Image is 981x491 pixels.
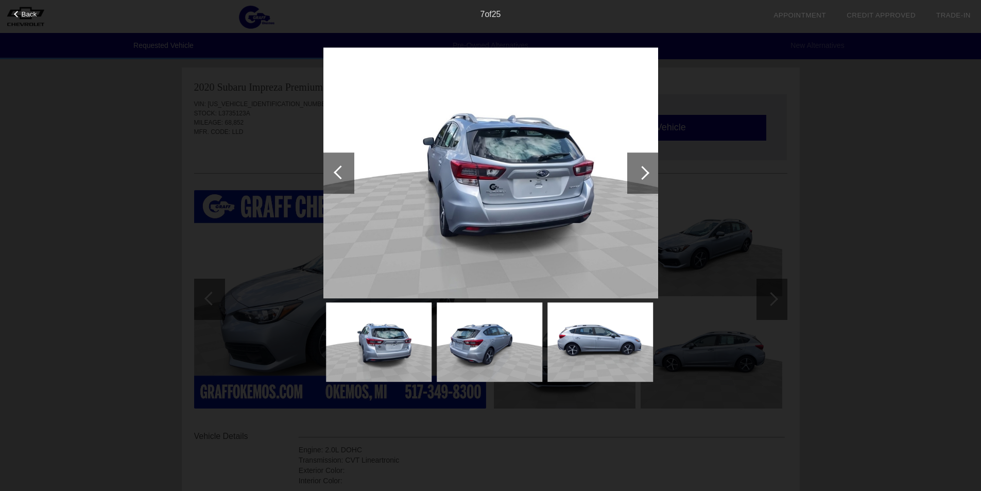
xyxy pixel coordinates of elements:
a: Appointment [773,11,826,19]
span: Back [22,10,37,18]
a: Trade-In [936,11,971,19]
img: image.aspx [326,302,432,382]
img: image.aspx [437,302,542,382]
span: 7 [480,10,485,19]
img: image.aspx [323,47,658,299]
a: Credit Approved [847,11,916,19]
img: image.aspx [547,302,653,382]
span: 25 [492,10,501,19]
